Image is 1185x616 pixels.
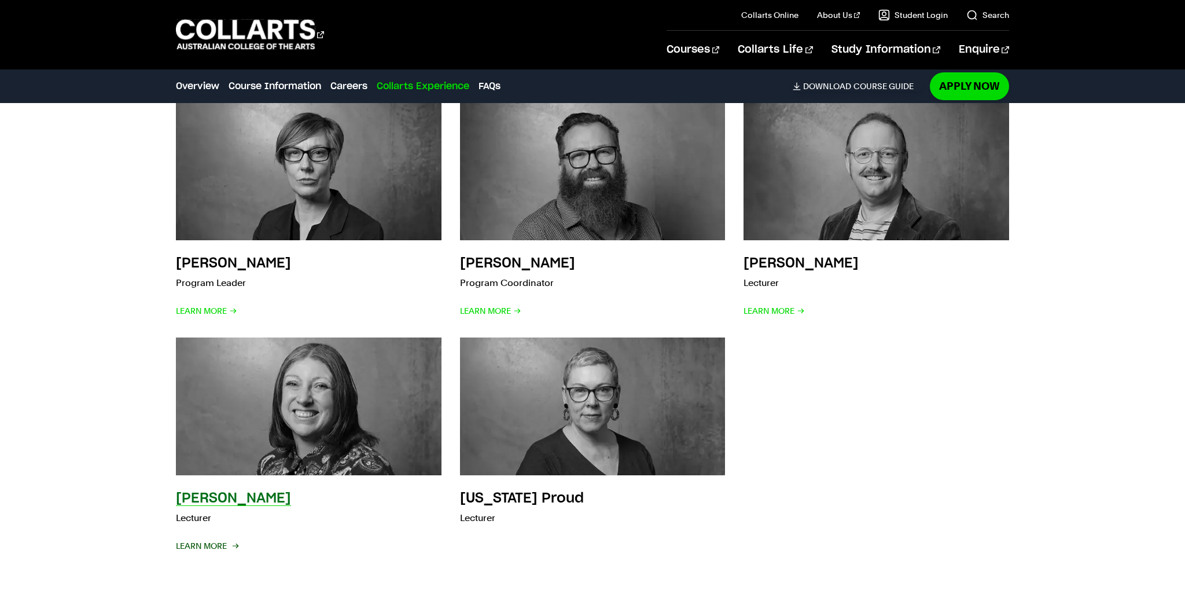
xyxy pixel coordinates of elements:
p: Program Leader [176,275,291,291]
a: Collarts Life [738,31,812,69]
a: Student Login [878,9,948,21]
a: Careers [330,79,367,93]
a: Enquire [959,31,1009,69]
a: [PERSON_NAME] Lecturer Learn More [744,102,1009,319]
h3: [PERSON_NAME] [176,256,291,270]
a: Study Information [831,31,940,69]
p: Lecturer [744,275,859,291]
a: Courses [667,31,719,69]
a: About Us [817,9,860,21]
a: DownloadCourse Guide [793,81,923,91]
a: Collarts Online [741,9,798,21]
span: Learn More [176,538,237,554]
span: Learn More [460,303,521,319]
a: FAQs [479,79,501,93]
a: Course Information [229,79,321,93]
p: Lecturer [460,510,584,526]
div: Go to homepage [176,18,324,51]
h3: [PERSON_NAME] [744,256,859,270]
a: [PERSON_NAME] Lecturer Learn More [176,338,441,554]
span: Learn More [744,303,805,319]
p: Program Coordinator [460,275,575,291]
a: Overview [176,79,219,93]
h3: [US_STATE] Proud [460,492,584,505]
p: Lecturer [176,510,291,526]
span: Download [803,81,851,91]
a: Apply Now [930,72,1009,100]
a: [PERSON_NAME] Program Coordinator Learn More [460,102,726,319]
h3: [PERSON_NAME] [460,256,575,270]
a: [PERSON_NAME] Program Leader Learn More [176,102,441,319]
span: Learn More [176,303,237,319]
h3: [PERSON_NAME] [176,492,291,505]
a: Collarts Experience [377,79,469,93]
a: Search [966,9,1009,21]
